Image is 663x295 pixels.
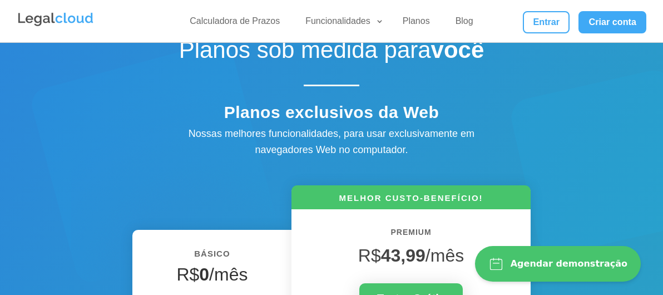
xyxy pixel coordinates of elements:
strong: 0 [199,264,209,284]
h4: R$ /mês [149,264,275,291]
a: Calculadora de Prazos [183,16,286,32]
h6: PREMIUM [308,226,513,245]
a: Entrar [523,11,570,33]
strong: 43,99 [381,245,425,265]
a: Criar conta [578,11,646,33]
img: Legalcloud Logo [17,11,95,28]
a: Logo da Legalcloud [17,20,95,29]
a: Funcionalidades [299,16,384,32]
a: Blog [449,16,480,32]
div: Nossas melhores funcionalidades, para usar exclusivamente em navegadores Web no computador. [165,126,498,158]
span: R$ /mês [358,245,464,265]
h4: Planos exclusivos da Web [137,102,526,128]
a: Planos [396,16,437,32]
h6: BÁSICO [149,247,275,267]
h1: Planos sob medida para [137,36,526,70]
strong: você [431,37,484,63]
h6: MELHOR CUSTO-BENEFÍCIO! [291,192,530,209]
